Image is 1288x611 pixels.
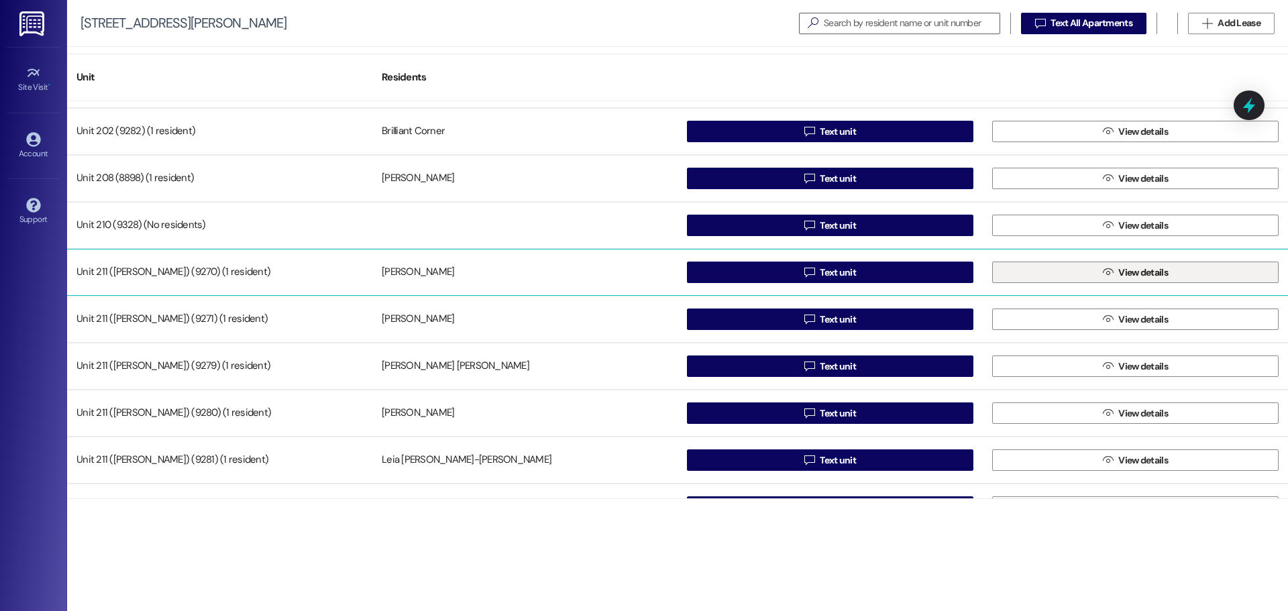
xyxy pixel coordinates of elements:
[820,172,856,186] span: Text unit
[1118,406,1168,421] span: View details
[992,402,1279,424] button: View details
[992,262,1279,283] button: View details
[804,220,814,231] i: 
[804,455,814,465] i: 
[820,359,856,374] span: Text unit
[1118,266,1168,280] span: View details
[820,266,856,280] span: Text unit
[67,353,372,380] div: Unit 211 ([PERSON_NAME]) (9279) (1 resident)
[992,121,1279,142] button: View details
[67,61,372,94] div: Unit
[67,306,372,333] div: Unit 211 ([PERSON_NAME]) (9271) (1 resident)
[1103,126,1113,137] i: 
[820,219,856,233] span: Text unit
[7,194,60,230] a: Support
[992,449,1279,471] button: View details
[687,309,973,330] button: Text unit
[992,168,1279,189] button: View details
[687,168,973,189] button: Text unit
[67,118,372,145] div: Unit 202 (9282) (1 resident)
[687,262,973,283] button: Text unit
[1118,172,1168,186] span: View details
[804,361,814,372] i: 
[1103,314,1113,325] i: 
[804,267,814,278] i: 
[80,16,286,30] div: [STREET_ADDRESS][PERSON_NAME]
[382,125,445,139] div: Brilliant Corner
[687,496,973,518] button: Text unit
[992,215,1279,236] button: View details
[1103,220,1113,231] i: 
[1202,18,1212,29] i: 
[804,314,814,325] i: 
[382,453,551,467] div: Leia [PERSON_NAME]-[PERSON_NAME]
[7,62,60,98] a: Site Visit •
[820,125,856,139] span: Text unit
[1103,455,1113,465] i: 
[687,215,973,236] button: Text unit
[382,359,529,374] div: [PERSON_NAME] [PERSON_NAME]
[1118,359,1168,374] span: View details
[820,453,856,467] span: Text unit
[804,126,814,137] i: 
[687,449,973,471] button: Text unit
[1118,453,1168,467] span: View details
[687,121,973,142] button: Text unit
[824,14,1000,33] input: Search by resident name or unit number
[1051,16,1132,30] span: Text All Apartments
[1103,361,1113,372] i: 
[804,408,814,419] i: 
[804,173,814,184] i: 
[67,259,372,286] div: Unit 211 ([PERSON_NAME]) (9270) (1 resident)
[67,212,372,239] div: Unit 210 (9328) (No residents)
[67,494,372,520] div: Unit 301 (9164) (1 resident)
[7,128,60,164] a: Account
[687,355,973,377] button: Text unit
[1103,267,1113,278] i: 
[820,406,856,421] span: Text unit
[1021,13,1146,34] button: Text All Apartments
[820,313,856,327] span: Text unit
[802,16,824,30] i: 
[382,266,454,280] div: [PERSON_NAME]
[382,172,454,186] div: [PERSON_NAME]
[382,406,454,421] div: [PERSON_NAME]
[1188,13,1275,34] button: Add Lease
[992,496,1279,518] button: View details
[1118,219,1168,233] span: View details
[1103,173,1113,184] i: 
[992,355,1279,377] button: View details
[67,165,372,192] div: Unit 208 (8898) (1 resident)
[19,11,47,36] img: ResiDesk Logo
[1118,313,1168,327] span: View details
[1118,125,1168,139] span: View details
[1103,408,1113,419] i: 
[687,402,973,424] button: Text unit
[67,447,372,474] div: Unit 211 ([PERSON_NAME]) (9281) (1 resident)
[1218,16,1260,30] span: Add Lease
[992,309,1279,330] button: View details
[67,400,372,427] div: Unit 211 ([PERSON_NAME]) (9280) (1 resident)
[382,313,454,327] div: [PERSON_NAME]
[1035,18,1045,29] i: 
[48,80,50,90] span: •
[372,61,678,94] div: Residents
